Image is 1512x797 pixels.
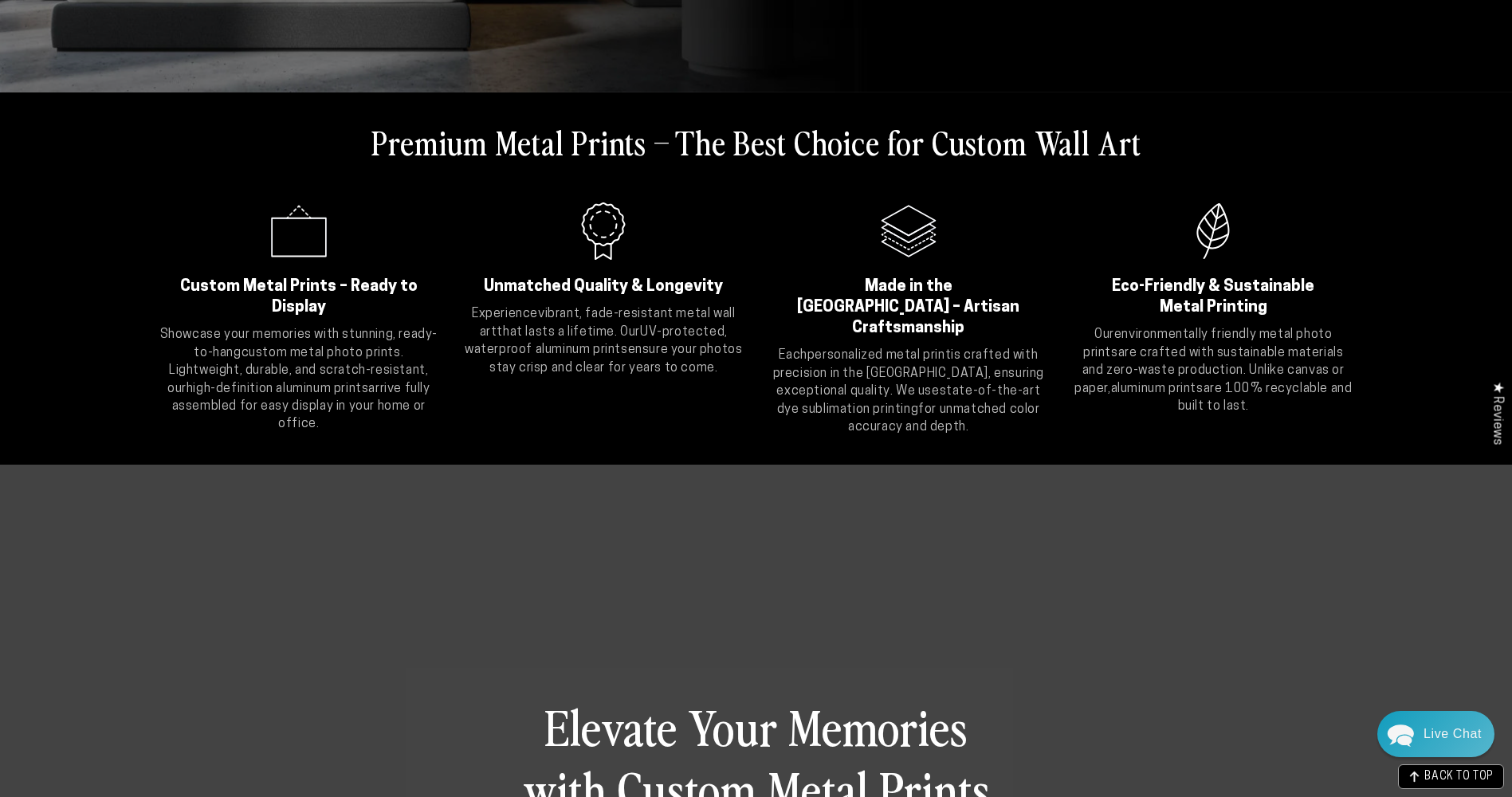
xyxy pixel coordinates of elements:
[807,349,951,362] strong: personalized metal print
[159,326,440,433] p: Showcase your memories with stunning, ready-to-hang . Lightweight, durable, and scratch-resistant...
[1083,328,1332,359] strong: environmentally friendly metal photo prints
[1482,369,1512,457] div: Click to open Judge.me floating reviews tab
[242,347,401,359] strong: custom metal photo prints
[463,305,744,377] p: Experience that lasts a lifetime. Our ensure your photos stay crisp and clear for years to come.
[1377,711,1494,757] div: Chat widget toggle
[1093,277,1334,318] h2: Eco-Friendly & Sustainable Metal Printing
[788,277,1030,339] h2: Made in the [GEOGRAPHIC_DATA] – Artisan Craftsmanship
[371,121,1141,163] h2: Premium Metal Prints – The Best Choice for Custom Wall Art
[1073,326,1354,415] p: Our are crafted with sustainable materials and zero-waste production. Unlike canvas or paper, are...
[1111,383,1204,395] strong: aluminum prints
[480,308,736,338] strong: vibrant, fade-resistant metal wall art
[1424,711,1482,757] div: Contact Us Directly
[179,277,420,318] h2: Custom Metal Prints – Ready to Display
[777,385,1040,415] strong: state-of-the-art dye sublimation printing
[483,277,725,297] h2: Unmatched Quality & Longevity
[465,326,728,356] strong: UV-protected, waterproof aluminum prints
[1424,771,1494,783] span: BACK TO TOP
[187,383,369,395] strong: high-definition aluminum prints
[768,347,1050,436] p: Each is crafted with precision in the [GEOGRAPHIC_DATA], ensuring exceptional quality. We use for...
